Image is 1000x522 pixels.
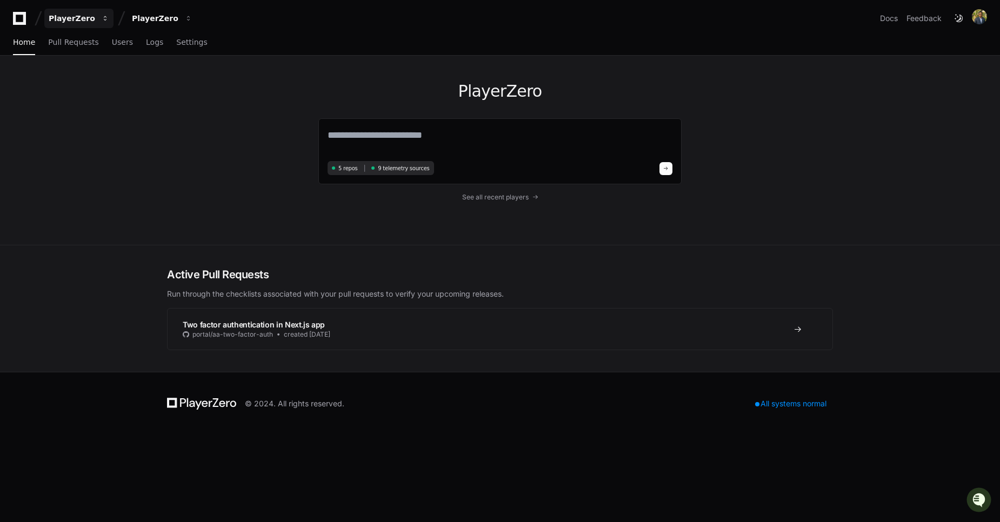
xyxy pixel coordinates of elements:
a: Docs [880,13,898,24]
a: Users [112,30,133,55]
div: Welcome [11,43,197,61]
a: Home [13,30,35,55]
button: PlayerZero [44,9,114,28]
span: Pull Requests [48,39,98,45]
a: See all recent players [318,193,682,202]
span: Users [112,39,133,45]
a: Powered byPylon [76,113,131,122]
button: Start new chat [184,84,197,97]
span: portal/aa-two-factor-auth [192,330,273,339]
a: Logs [146,30,163,55]
span: Home [13,39,35,45]
div: PlayerZero [132,13,178,24]
div: We're offline, but we'll be back soon! [37,91,157,100]
span: Logs [146,39,163,45]
span: created [DATE] [284,330,330,339]
span: Settings [176,39,207,45]
iframe: Open customer support [965,486,995,516]
span: See all recent players [462,193,529,202]
button: Feedback [906,13,942,24]
h1: PlayerZero [318,82,682,101]
a: Pull Requests [48,30,98,55]
span: Two factor authentication in Next.js app [183,320,325,329]
span: 9 telemetry sources [378,164,429,172]
img: PlayerZero [11,11,32,32]
button: PlayerZero [128,9,197,28]
div: All systems normal [749,396,833,411]
img: avatar [972,9,987,24]
div: Start new chat [37,81,177,91]
span: Pylon [108,113,131,122]
p: Run through the checklists associated with your pull requests to verify your upcoming releases. [167,289,833,299]
div: © 2024. All rights reserved. [245,398,344,409]
a: Two factor authentication in Next.js appportal/aa-two-factor-authcreated [DATE] [168,309,832,350]
span: 5 repos [338,164,358,172]
img: 1756235613930-3d25f9e4-fa56-45dd-b3ad-e072dfbd1548 [11,81,30,100]
h2: Active Pull Requests [167,267,833,282]
div: PlayerZero [49,13,95,24]
a: Settings [176,30,207,55]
